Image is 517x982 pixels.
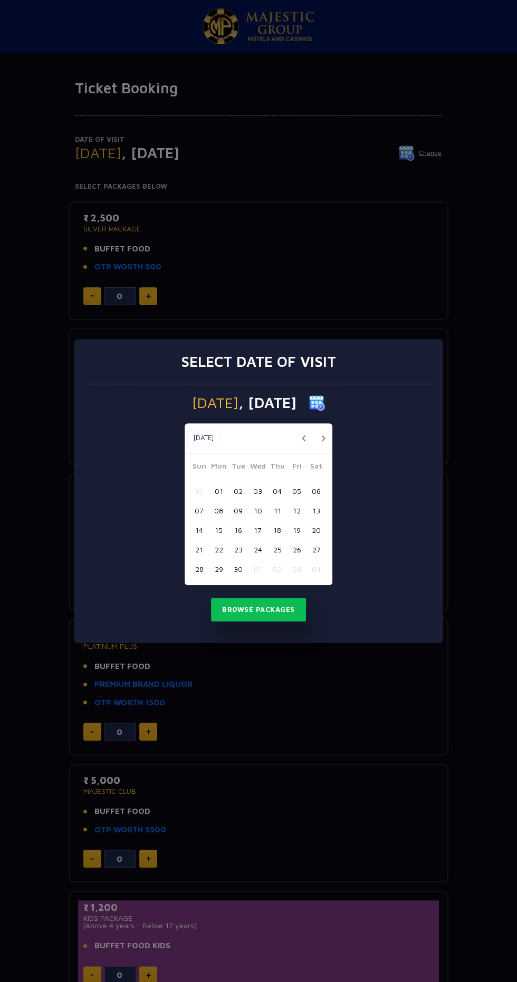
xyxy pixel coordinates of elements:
[267,460,287,475] span: Thu
[228,520,248,540] button: 16
[267,520,287,540] button: 18
[187,430,219,446] button: [DATE]
[189,501,209,520] button: 07
[189,460,209,475] span: Sun
[209,501,228,520] button: 08
[248,460,267,475] span: Wed
[189,540,209,559] button: 21
[267,501,287,520] button: 11
[209,520,228,540] button: 15
[209,540,228,559] button: 22
[189,481,209,501] button: 31
[267,540,287,559] button: 25
[211,598,306,622] button: Browse Packages
[238,395,296,410] span: , [DATE]
[287,559,307,579] button: 03
[228,481,248,501] button: 02
[228,540,248,559] button: 23
[209,559,228,579] button: 29
[189,559,209,579] button: 28
[287,481,307,501] button: 05
[248,540,267,559] button: 24
[248,501,267,520] button: 10
[307,501,326,520] button: 13
[248,481,267,501] button: 03
[181,353,336,371] h3: Select date of visit
[248,520,267,540] button: 17
[287,520,307,540] button: 19
[209,460,228,475] span: Mon
[267,481,287,501] button: 04
[248,559,267,579] button: 01
[307,520,326,540] button: 20
[189,520,209,540] button: 14
[209,481,228,501] button: 01
[287,501,307,520] button: 12
[307,481,326,501] button: 06
[228,460,248,475] span: Tue
[287,540,307,559] button: 26
[307,460,326,475] span: Sat
[267,559,287,579] button: 02
[309,395,325,411] img: calender icon
[287,460,307,475] span: Fri
[228,559,248,579] button: 30
[192,395,238,410] span: [DATE]
[307,540,326,559] button: 27
[307,559,326,579] button: 04
[228,501,248,520] button: 09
